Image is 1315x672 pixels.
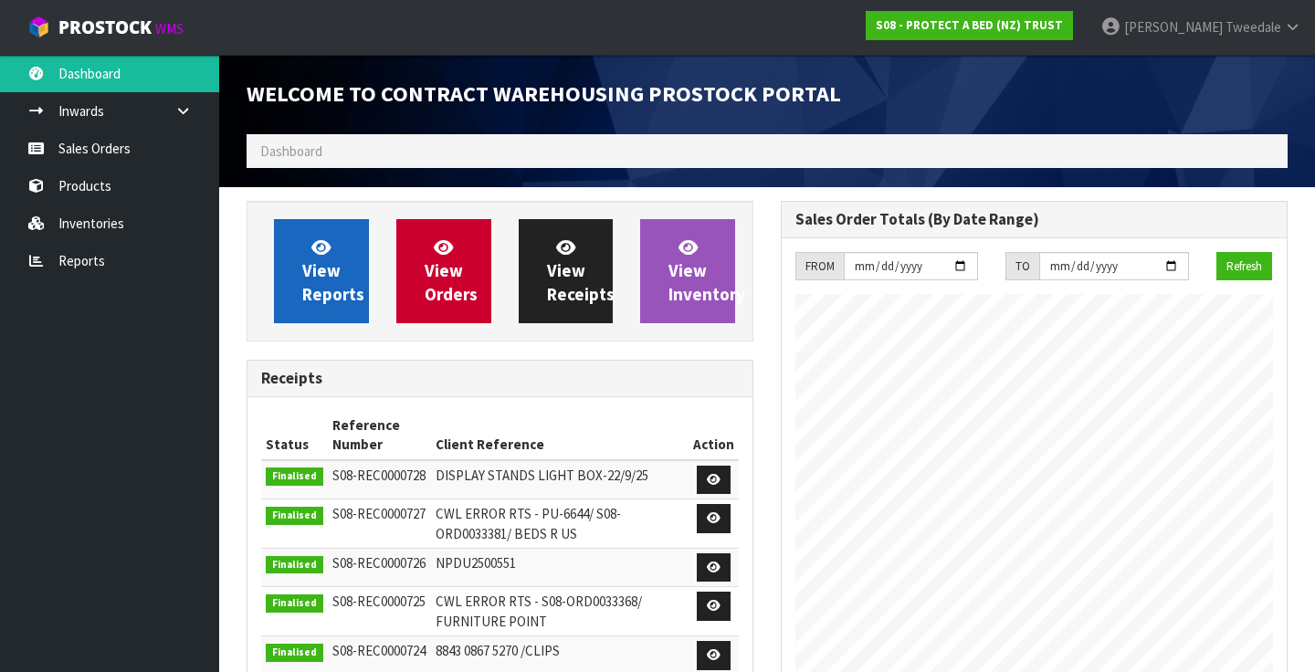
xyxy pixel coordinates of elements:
span: NPDU2500551 [436,554,516,572]
a: ViewReceipts [519,219,614,323]
span: S08-REC0000725 [332,593,426,610]
small: WMS [155,20,184,37]
span: Finalised [266,556,323,574]
strong: S08 - PROTECT A BED (NZ) TRUST [876,17,1063,33]
a: ViewInventory [640,219,735,323]
span: CWL ERROR RTS - PU-6644/ S08-ORD0033381/ BEDS R US [436,505,621,541]
div: FROM [795,252,844,281]
h3: Receipts [261,370,739,387]
span: S08-REC0000728 [332,467,426,484]
span: Dashboard [260,142,322,160]
span: View Reports [302,236,364,305]
h3: Sales Order Totals (By Date Range) [795,211,1273,228]
th: Reference Number [328,411,432,460]
span: S08-REC0000724 [332,642,426,659]
span: View Orders [425,236,478,305]
span: Finalised [266,507,323,525]
span: View Receipts [547,236,615,305]
th: Action [689,411,739,460]
div: TO [1005,252,1039,281]
span: [PERSON_NAME] [1124,18,1223,36]
a: ViewReports [274,219,369,323]
span: Finalised [266,467,323,486]
span: ProStock [58,16,152,39]
span: S08-REC0000727 [332,505,426,522]
span: 8843 0867 5270 /CLIPS [436,642,560,659]
span: View Inventory [668,236,745,305]
span: CWL ERROR RTS - S08-ORD0033368/ FURNITURE POINT [436,593,642,629]
th: Status [261,411,328,460]
span: S08-REC0000726 [332,554,426,572]
span: Tweedale [1226,18,1281,36]
th: Client Reference [431,411,689,460]
span: Welcome to Contract Warehousing ProStock Portal [247,79,841,108]
span: Finalised [266,594,323,613]
img: cube-alt.png [27,16,50,38]
span: Finalised [266,644,323,662]
a: ViewOrders [396,219,491,323]
span: DISPLAY STANDS LIGHT BOX-22/9/25 [436,467,648,484]
button: Refresh [1216,252,1272,281]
